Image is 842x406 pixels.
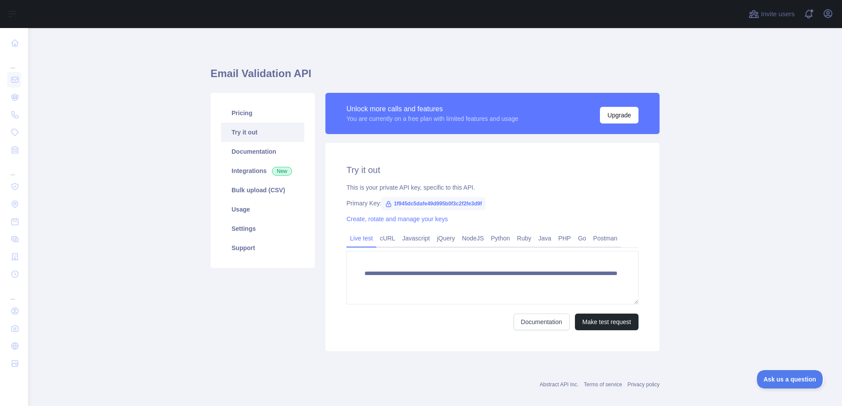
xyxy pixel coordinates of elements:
div: Unlock more calls and features [346,104,518,114]
div: ... [7,159,21,177]
a: Integrations New [221,161,304,180]
a: Java [535,231,555,245]
a: Settings [221,219,304,238]
a: Python [487,231,514,245]
a: Pricing [221,103,304,123]
a: Create, rotate and manage your keys [346,215,448,222]
a: Terms of service [584,381,622,388]
a: jQuery [433,231,458,245]
span: 1f945dc5dafe49d995b0f3c2f2fe3d9f [382,197,485,210]
span: New [272,167,292,176]
a: Try it out [221,123,304,142]
div: Primary Key: [346,199,639,208]
button: Upgrade [600,107,639,124]
a: cURL [376,231,399,245]
div: ... [7,53,21,70]
span: Invite users [761,9,795,19]
a: NodeJS [458,231,487,245]
a: Documentation [514,314,570,330]
a: Live test [346,231,376,245]
a: Bulk upload (CSV) [221,180,304,200]
a: Ruby [514,231,535,245]
a: Privacy policy [628,381,660,388]
div: You are currently on a free plan with limited features and usage [346,114,518,123]
a: Postman [590,231,621,245]
div: ... [7,284,21,301]
a: PHP [555,231,574,245]
iframe: Toggle Customer Support [757,370,824,388]
h1: Email Validation API [210,67,660,88]
a: Abstract API Inc. [540,381,579,388]
a: Support [221,238,304,258]
div: This is your private API key, specific to this API. [346,183,639,192]
button: Invite users [747,7,796,21]
h2: Try it out [346,164,639,176]
a: Usage [221,200,304,219]
a: Go [574,231,590,245]
a: Javascript [399,231,433,245]
button: Make test request [575,314,639,330]
a: Documentation [221,142,304,161]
